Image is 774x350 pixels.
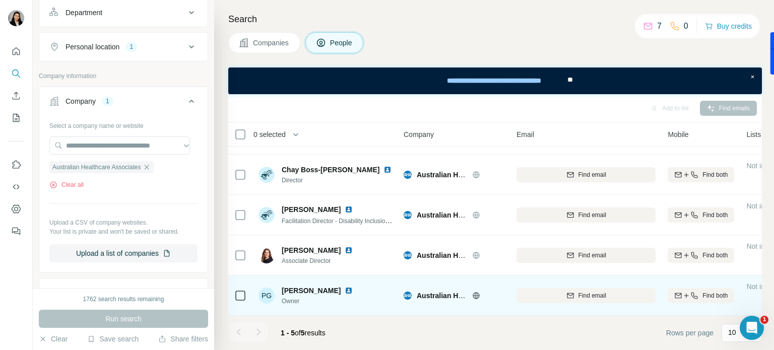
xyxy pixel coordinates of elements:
span: [PERSON_NAME] [282,286,341,296]
button: My lists [8,109,24,127]
span: 0 selected [253,129,286,139]
button: Department [39,1,208,25]
div: Company [66,96,96,106]
img: Avatar [259,247,275,263]
span: Chay Boss-[PERSON_NAME] [282,165,379,175]
span: Companies [253,38,290,48]
img: Avatar [8,10,24,26]
span: Find email [578,170,606,179]
button: Find email [517,207,656,223]
span: Owner [282,297,357,306]
span: [PERSON_NAME] [282,245,341,255]
img: LinkedIn logo [383,166,392,174]
span: Lists [746,129,761,139]
button: Clear [39,334,68,344]
p: 0 [684,20,688,32]
button: Personal location1 [39,35,208,59]
button: Quick start [8,42,24,60]
span: Australian Healthcare Associates [417,292,528,300]
span: Associate Director [282,256,357,265]
button: Upload a list of companies [49,244,198,262]
img: Logo of Australian Healthcare Associates [404,251,412,259]
div: 1 [102,97,113,106]
span: Find both [702,251,728,260]
p: 10 [728,327,736,337]
button: Use Surfe API [8,178,24,196]
button: Industry [39,281,208,305]
button: Find both [668,167,734,182]
span: Rows per page [666,328,714,338]
div: Select a company name or website [49,117,198,130]
span: Find both [702,291,728,300]
span: Australian Healthcare Associates [52,163,141,172]
button: Save search [87,334,139,344]
button: Find both [668,207,734,223]
div: Industry [66,288,91,298]
span: People [330,38,353,48]
img: LinkedIn logo [345,246,353,254]
div: Personal location [66,42,119,52]
p: 7 [657,20,662,32]
button: Find email [517,248,656,263]
span: Email [517,129,534,139]
button: Find both [668,248,734,263]
button: Buy credits [705,19,752,33]
img: LinkedIn logo [345,287,353,295]
button: Find email [517,288,656,303]
button: Dashboard [8,200,24,218]
h4: Search [228,12,762,26]
span: Find email [578,291,606,300]
div: Department [66,8,102,18]
button: Find email [517,167,656,182]
button: Share filters [158,334,208,344]
iframe: Banner [228,67,762,94]
span: Find email [578,251,606,260]
button: Find both [668,288,734,303]
span: Company [404,129,434,139]
span: Australian Healthcare Associates [417,211,528,219]
img: Avatar [259,167,275,183]
button: Search [8,64,24,83]
span: 1 [760,316,768,324]
img: LinkedIn logo [345,205,353,214]
button: Use Surfe on LinkedIn [8,156,24,174]
div: 1 [125,42,137,51]
span: Find email [578,211,606,220]
button: Enrich CSV [8,87,24,105]
span: 5 [301,329,305,337]
span: Find both [702,170,728,179]
img: Logo of Australian Healthcare Associates [404,211,412,219]
span: results [281,329,326,337]
img: Logo of Australian Healthcare Associates [404,171,412,179]
img: Avatar [259,207,275,223]
span: Director [282,176,393,185]
span: Mobile [668,129,688,139]
span: Australian Healthcare Associates [417,251,528,259]
button: Clear all [49,180,84,189]
p: Company information [39,72,208,81]
button: Feedback [8,222,24,240]
div: 1762 search results remaining [83,295,164,304]
iframe: Intercom live chat [740,316,764,340]
button: Company1 [39,89,208,117]
span: of [295,329,301,337]
span: [PERSON_NAME] [282,204,341,215]
p: Your list is private and won't be saved or shared. [49,227,198,236]
span: Facilitation Director - Disability Inclusion Facilitator Service [282,217,438,225]
p: Upload a CSV of company websites. [49,218,198,227]
span: Find both [702,211,728,220]
span: Australian Healthcare Associates [417,171,528,179]
img: Logo of Australian Healthcare Associates [404,292,412,300]
span: 1 - 5 [281,329,295,337]
div: PG [259,288,275,304]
